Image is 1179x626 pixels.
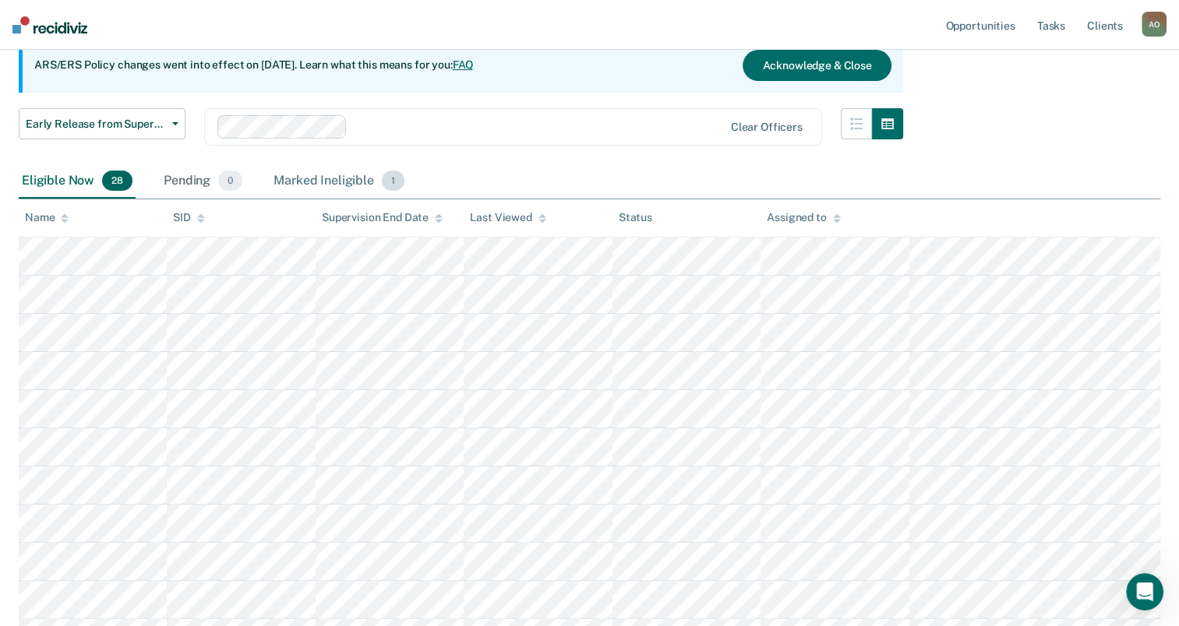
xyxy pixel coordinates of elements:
[619,211,652,224] div: Status
[12,16,87,33] img: Recidiviz
[34,58,474,73] p: ARS/ERS Policy changes went into effect on [DATE]. Learn what this means for you:
[102,171,132,191] span: 28
[270,164,408,199] div: Marked Ineligible1
[322,211,443,224] div: Supervision End Date
[470,211,545,224] div: Last Viewed
[453,58,475,71] a: FAQ
[731,121,803,134] div: Clear officers
[19,164,136,199] div: Eligible Now28
[1142,12,1167,37] div: A O
[743,50,891,81] button: Acknowledge & Close
[382,171,404,191] span: 1
[173,211,205,224] div: SID
[26,118,166,131] span: Early Release from Supervision
[161,164,245,199] div: Pending0
[218,171,242,191] span: 0
[1142,12,1167,37] button: AO
[19,108,185,139] button: Early Release from Supervision
[25,211,69,224] div: Name
[1126,573,1163,610] iframe: Intercom live chat
[767,211,840,224] div: Assigned to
